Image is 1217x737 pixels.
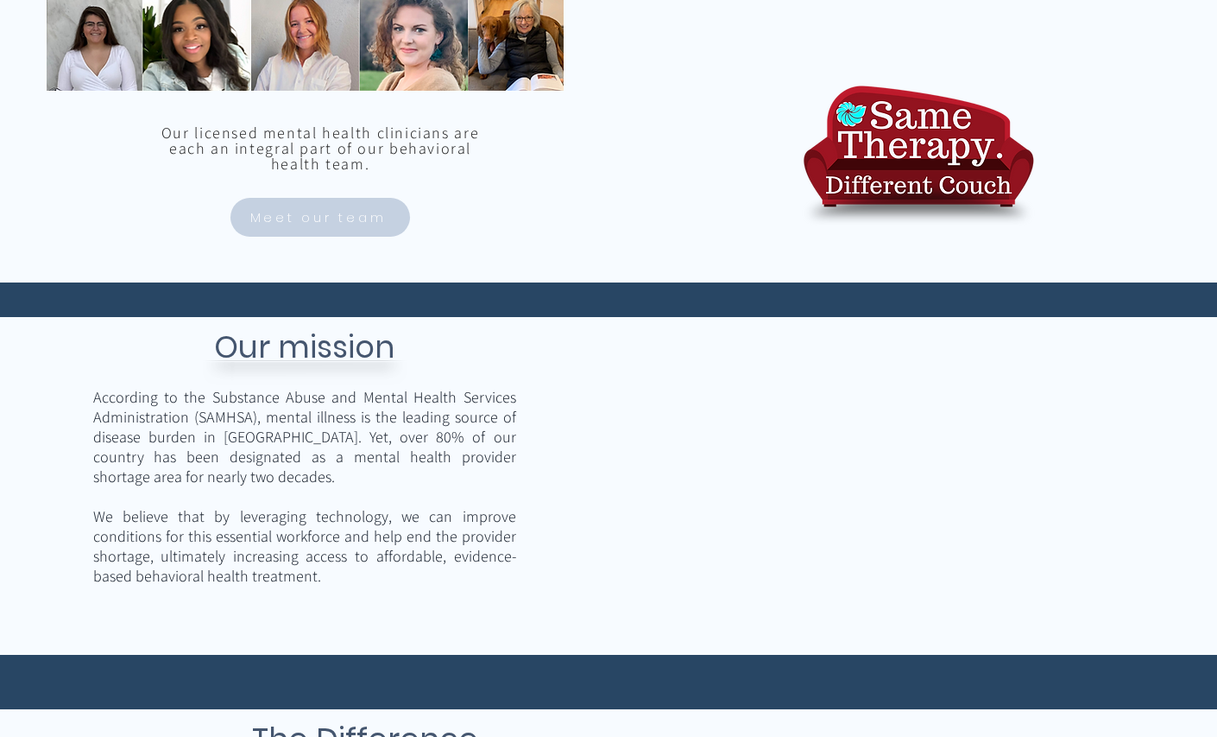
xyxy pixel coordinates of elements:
h3: Our mission [154,324,456,370]
span: We believe that by leveraging technology, we can improve conditions for this essential workforce ... [93,506,516,586]
span: According to the Substance Abuse and Mental Health Services Administration (SAMHSA), mental illne... [93,387,516,486]
span: Meet our team [250,207,387,227]
iframe: Our Mission to end the leading source of disease burden in the US by improving workforce conditions. [704,360,1127,603]
div: Video Player [704,360,1127,603]
img: TelebehavioralHealth.US Logo [802,71,1035,237]
span: Our licensed mental health clinicians are each an integral part of our behavioral health team. [161,123,479,174]
a: Meet our team [230,198,410,237]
